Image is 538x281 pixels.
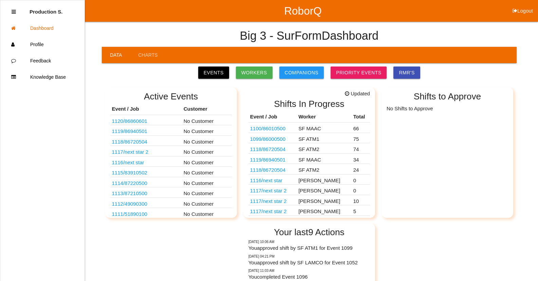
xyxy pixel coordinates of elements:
a: 1117/next star 2 [250,198,287,204]
td: STELLANTIS TORQUE CONVERTER [248,164,297,174]
td: TN1933 HF55M STATOR CORE STARTER TRAY [110,125,182,136]
p: 08/07/2025 10:06 AM [248,239,370,244]
p: You approved shift by SF LAMCO for Event 1052 [248,259,370,267]
td: 5 [352,205,370,216]
th: Total [352,111,370,123]
tr: N/A [248,174,370,185]
tr: N/A [248,195,370,205]
div: Close [12,4,16,20]
span: Updated [345,90,370,98]
td: 0CD00020 STELLANTIS LB BEV HALF SHAFT [248,133,297,143]
h2: Your last 9 Actions [248,227,370,237]
a: 1118/86720504 [112,139,147,145]
td: [PERSON_NAME] [297,195,352,205]
h2: Active Events [110,92,232,101]
td: SF MAAC [297,153,352,164]
a: 1118/86720504 [250,167,285,173]
a: 1099/86000500 [250,136,285,142]
a: Dashboard [0,20,85,36]
a: Profile [0,36,85,53]
a: 1111/51890100 [112,211,147,217]
p: 07/24/2025 04:21 PM [248,254,370,259]
h2: Shifts In Progress [248,99,370,109]
td: 0CD00022 LB BEV HALF SHAF PACKAGING [248,123,297,133]
td: 36 [352,216,370,226]
a: 1100/86010500 [250,126,285,131]
td: 66 [352,123,370,133]
a: Workers [236,67,273,79]
td: N/A [248,205,297,216]
td: D1016648R03 ATK M865 PROJECTILE TRAY [110,167,182,177]
td: No Customer [182,125,232,136]
tr: STELLANTIS TORQUE CONVERTER [248,164,370,174]
td: No Customer [182,156,232,167]
td: STELLANTIS TORQUE CONVERTER [110,135,182,146]
p: No Shifts to Approve [387,104,508,112]
td: TA349 VF TRAYS [110,187,182,198]
a: 1118/86720504 [250,146,285,152]
a: 1115/83910502 [112,170,147,175]
td: N/A [248,185,297,195]
th: Event / Job [248,111,297,123]
td: TN1933 HF55M STATOR CORE STARTER TRAY [248,153,297,164]
tr: N/A [248,216,370,226]
a: 1113/87210500 [112,190,147,196]
a: 1114/87220500 [112,180,147,186]
td: 8.8/9.5 PINION GEAR TRAYS [110,208,182,219]
td: [PERSON_NAME] [297,185,352,195]
td: STELLANTIS TORQUE CONVERTER [248,143,297,154]
a: 1120/86860601 [112,118,147,124]
td: Part No. N/A [110,146,182,156]
td: No Customer [182,167,232,177]
a: 1119/86940501 [112,128,147,134]
tr: N/A [248,205,370,216]
a: 1119/86940501 [250,157,285,163]
h4: Big 3 - SurForm Dashboard [240,30,379,42]
td: No Customer [182,115,232,125]
tr: STELLANTIS TORQUE CONVERTER [248,143,370,154]
td: N/A [248,195,297,205]
td: [PERSON_NAME] [297,216,352,226]
h2: Shifts to Approve [387,92,508,101]
td: [PERSON_NAME] [297,174,352,185]
a: Events [198,67,229,79]
a: Companions [279,67,324,79]
td: SF MAAC [297,123,352,133]
td: [PERSON_NAME] [297,205,352,216]
a: Charts [130,47,166,63]
th: Customer [182,104,232,115]
a: 1112/49090300 [112,201,147,207]
td: No Customer [182,146,232,156]
p: You completed Event 1096 [248,273,370,281]
tr: TN1933 HF55M STATOR CORE STARTER TRAY [248,153,370,164]
td: 8.1 PINION GEAR TRAYS [110,198,182,208]
a: 1117/next star 2 [250,188,287,193]
td: N/A [248,174,297,185]
tr: N/A [248,185,370,195]
a: Priority Events [331,67,387,79]
a: 1116/next star [250,177,282,183]
td: N/A [248,216,297,226]
th: Event / Job [110,104,182,115]
tr: 0CD00022 LB BEV HALF SHAF PACKAGING [248,123,370,133]
td: 0 [352,185,370,195]
td: 74 [352,143,370,154]
td: HF55G TN1934 STARTER TRAY [110,115,182,125]
td: 75 [352,133,370,143]
a: 1116/next star [112,160,144,165]
td: Part No. N/A [110,156,182,167]
td: 10 [352,195,370,205]
td: SF ATM2 [297,143,352,154]
td: No Customer [182,187,232,198]
p: 07/23/2025 11:03 AM [248,268,370,273]
a: Knowledge Base [0,69,85,85]
td: SF ATM2 [297,164,352,174]
td: No Customer [182,177,232,187]
p: You approved shift by SF ATM1 for Event 1099 [248,244,370,252]
td: 0 [352,174,370,185]
td: No Customer [182,208,232,219]
p: Production Shifts [30,4,63,15]
tr: 0CD00020 STELLANTIS LB BEV HALF SHAFT [248,133,370,143]
a: 1117/next star 2 [112,149,149,155]
a: Feedback [0,53,85,69]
